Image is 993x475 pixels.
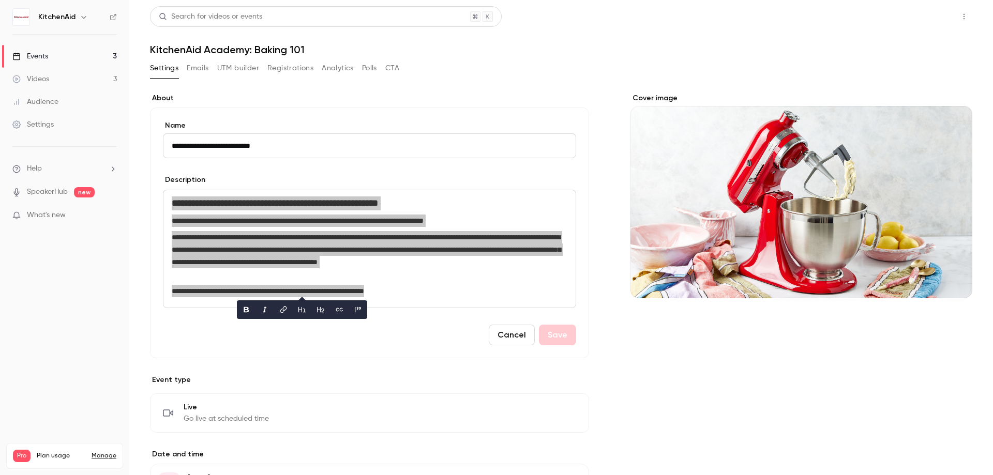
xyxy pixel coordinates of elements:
h6: KitchenAid [38,12,76,22]
button: blockquote [350,301,366,318]
button: Emails [187,60,208,76]
button: link [275,301,292,318]
div: Videos [12,74,49,84]
div: Events [12,51,48,62]
button: Registrations [267,60,313,76]
span: Live [184,402,269,412]
iframe: Noticeable Trigger [104,211,117,220]
span: Help [27,163,42,174]
a: Manage [92,452,116,460]
button: Cancel [489,325,535,345]
button: bold [238,301,254,318]
section: Cover image [630,93,972,298]
div: Settings [12,119,54,130]
button: Settings [150,60,178,76]
span: Go live at scheduled time [184,413,269,424]
button: Share [907,6,947,27]
label: About [150,93,589,103]
div: Search for videos or events [159,11,262,22]
p: Event type [150,375,589,385]
button: Analytics [322,60,354,76]
label: Cover image [630,93,972,103]
label: Name [163,120,576,131]
div: editor [163,190,576,308]
label: Date and time [150,449,589,459]
div: Audience [12,97,58,107]
span: new [74,187,95,197]
button: italic [257,301,273,318]
button: UTM builder [217,60,259,76]
section: description [163,190,576,308]
span: What's new [27,210,66,221]
label: Description [163,175,205,185]
a: SpeakerHub [27,187,68,197]
button: Polls [362,60,377,76]
img: KitchenAid [13,9,29,25]
span: Plan usage [37,452,85,460]
h1: KitchenAid Academy: Baking 101 [150,43,972,56]
button: CTA [385,60,399,76]
span: Pro [13,450,31,462]
li: help-dropdown-opener [12,163,117,174]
